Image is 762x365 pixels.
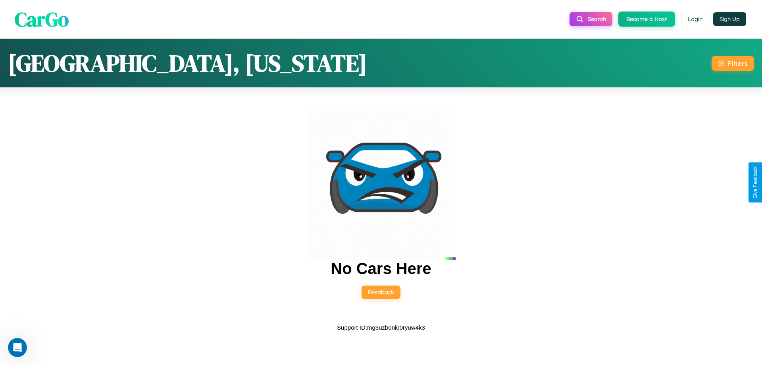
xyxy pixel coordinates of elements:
div: Filters [728,59,748,68]
span: CarGo [15,5,69,33]
button: Login [681,12,709,26]
span: Search [588,15,606,23]
div: Give Feedback [752,166,758,199]
button: Feedback [362,286,400,299]
p: Support ID: mg3uzboni00ryuw4k3 [337,322,425,333]
h2: No Cars Here [331,260,431,278]
button: Become a Host [618,12,675,27]
h1: [GEOGRAPHIC_DATA], [US_STATE] [8,47,367,79]
iframe: Intercom live chat [8,338,27,357]
button: Sign Up [713,12,746,26]
img: car [306,110,456,260]
button: Search [570,12,612,26]
button: Filters [712,56,754,71]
